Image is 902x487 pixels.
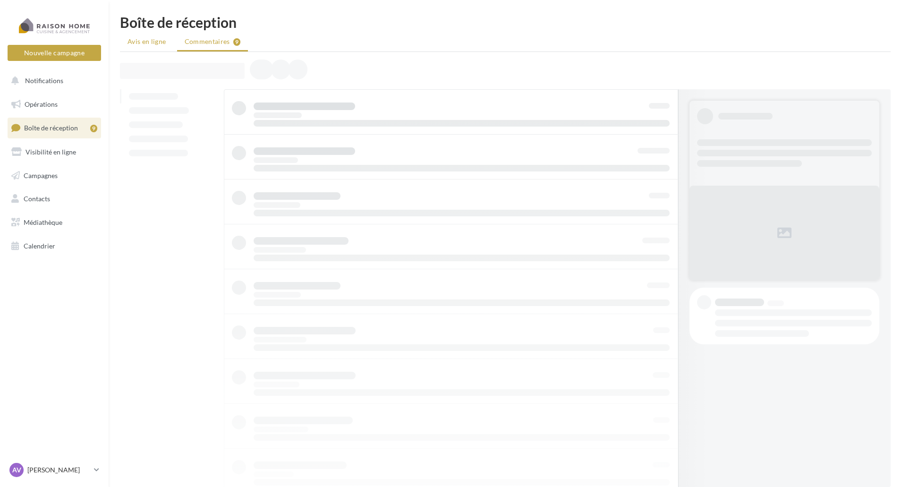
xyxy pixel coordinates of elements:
span: Campagnes [24,171,58,179]
a: Visibilité en ligne [6,142,103,162]
span: Contacts [24,195,50,203]
span: Visibilité en ligne [26,148,76,156]
span: Médiathèque [24,218,62,226]
a: Médiathèque [6,213,103,232]
a: Boîte de réception9 [6,118,103,138]
span: AV [12,465,21,475]
span: Boîte de réception [24,124,78,132]
div: Boîte de réception [120,15,891,29]
button: Notifications [6,71,99,91]
a: Calendrier [6,236,103,256]
span: Notifications [25,77,63,85]
a: Opérations [6,94,103,114]
a: Campagnes [6,166,103,186]
p: [PERSON_NAME] [27,465,90,475]
span: Avis en ligne [128,37,166,46]
div: 9 [90,125,97,132]
span: Opérations [25,100,58,108]
a: Contacts [6,189,103,209]
button: Nouvelle campagne [8,45,101,61]
span: Calendrier [24,242,55,250]
a: AV [PERSON_NAME] [8,461,101,479]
